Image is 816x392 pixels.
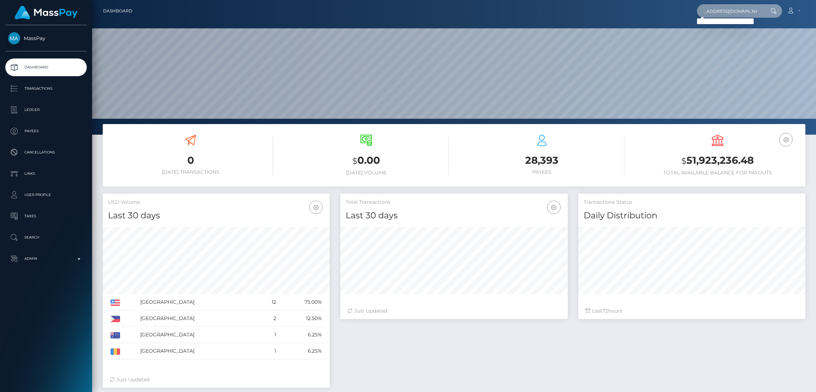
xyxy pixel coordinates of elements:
small: $ [681,156,686,166]
h5: Transactions Status [584,199,800,206]
a: Links [5,165,87,183]
span: 72 [602,308,608,314]
td: 1 [259,327,279,343]
td: 2 [259,310,279,327]
img: MassPay Logo [15,6,78,19]
td: 75.00% [279,294,324,310]
input: Search... [697,4,764,18]
div: Last hours [585,307,798,315]
h3: 28,393 [459,153,624,167]
h5: Total Transactions [346,199,562,206]
a: Ledger [5,101,87,119]
p: Payees [8,126,84,136]
p: Links [8,168,84,179]
img: AU.png [110,332,120,338]
h4: Last 30 days [346,209,562,222]
span: MassPay [5,35,87,41]
h4: Last 30 days [108,209,324,222]
h3: 0.00 [284,153,449,168]
p: Cancellations [8,147,84,158]
a: Payees [5,122,87,140]
p: Search [8,232,84,243]
small: $ [352,156,357,166]
div: Just Updated [110,376,323,383]
a: Dashboard [103,4,132,18]
p: Ledger [8,105,84,115]
a: User Profile [5,186,87,204]
td: [GEOGRAPHIC_DATA] [138,343,259,359]
td: 12 [259,294,279,310]
h4: Daily Distribution [584,209,800,222]
img: PH.png [110,316,120,322]
img: RO.png [110,348,120,355]
h6: [DATE] Transactions [108,169,273,175]
h6: Total Available Balance for Payouts [635,170,800,176]
td: 1 [259,343,279,359]
div: Just Updated [347,307,560,315]
td: [GEOGRAPHIC_DATA] [138,327,259,343]
td: 6.25% [279,327,324,343]
p: Dashboard [8,62,84,73]
a: Search [5,229,87,246]
h6: [DATE] Volume [284,170,449,176]
p: Taxes [8,211,84,222]
a: Cancellations [5,144,87,161]
img: MassPay [8,32,20,44]
td: [GEOGRAPHIC_DATA] [138,310,259,327]
h3: 51,923,236.48 [635,153,800,168]
p: Transactions [8,83,84,94]
p: User Profile [8,190,84,200]
td: 6.25% [279,343,324,359]
h5: USD Volume [108,199,324,206]
a: Dashboard [5,58,87,76]
p: Admin [8,253,84,264]
a: Admin [5,250,87,268]
td: [GEOGRAPHIC_DATA] [138,294,259,310]
h3: 0 [108,153,273,167]
td: 12.50% [279,310,324,327]
a: Taxes [5,207,87,225]
a: Transactions [5,80,87,97]
img: US.png [110,299,120,306]
h6: Payees [459,169,624,175]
